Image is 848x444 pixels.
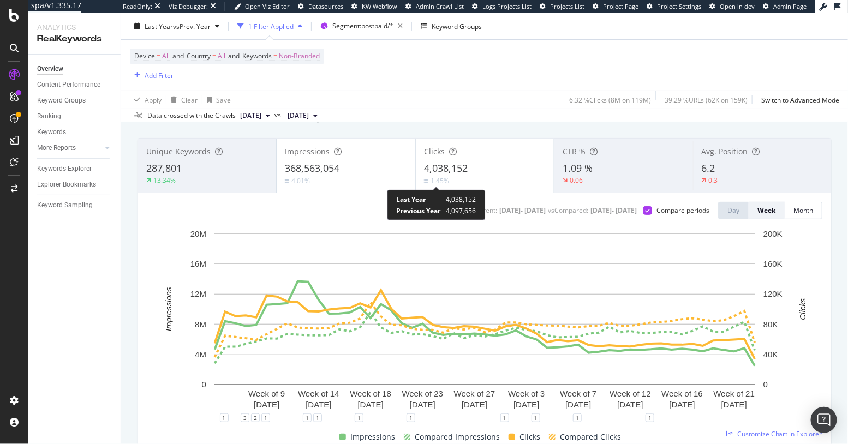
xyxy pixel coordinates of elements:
[254,400,279,410] text: [DATE]
[153,176,176,185] div: 13.34%
[313,413,322,422] div: 1
[181,95,198,104] div: Clear
[424,161,468,175] span: 4,038,152
[763,2,807,11] a: Admin Page
[261,413,270,422] div: 1
[37,179,113,190] a: Explorer Bookmarks
[670,400,695,410] text: [DATE]
[147,111,236,121] div: Data crossed with the Crawls
[164,287,173,331] text: Impressions
[718,202,749,219] button: Day
[454,389,495,399] text: Week of 27
[147,228,823,418] div: A chart.
[416,2,464,10] span: Admin Crawl List
[285,161,339,175] span: 368,563,054
[37,163,113,175] a: Keywords Explorer
[763,320,778,329] text: 80K
[424,179,428,183] img: Equal
[37,142,102,154] a: More Reports
[298,2,343,11] a: Datasources
[187,51,211,61] span: Country
[500,413,509,422] div: 1
[550,2,584,10] span: Projects List
[146,146,211,157] span: Unique Keywords
[212,51,216,61] span: =
[727,206,739,215] div: Day
[593,2,638,11] a: Project Page
[303,413,312,422] div: 1
[811,407,837,433] div: Open Intercom Messenger
[548,206,588,215] div: vs Compared :
[569,95,651,104] div: 6.32 % Clicks ( 8M on 119M )
[274,110,283,120] span: vs
[130,69,174,82] button: Add Filter
[749,202,785,219] button: Week
[424,146,445,157] span: Clicks
[610,389,651,399] text: Week of 12
[37,111,61,122] div: Ranking
[242,51,272,61] span: Keywords
[37,22,112,33] div: Analytics
[220,413,229,422] div: 1
[298,389,339,399] text: Week of 14
[763,259,783,268] text: 160K
[560,430,621,443] span: Compared Clicks
[145,21,173,31] span: Last Year
[37,95,113,106] a: Keyword Groups
[248,21,294,31] div: 1 Filter Applied
[195,350,206,359] text: 4M
[563,161,593,175] span: 1.09 %
[657,2,701,10] span: Project Settings
[134,51,155,61] span: Device
[169,2,208,11] div: Viz Debugger:
[709,176,718,185] div: 0.3
[190,229,206,238] text: 20M
[37,63,63,75] div: Overview
[757,91,839,109] button: Switch to Advanced Mode
[37,33,112,45] div: RealKeywords
[308,2,343,10] span: Datasources
[273,51,277,61] span: =
[603,2,638,10] span: Project Page
[37,127,113,138] a: Keywords
[702,146,748,157] span: Avg. Position
[519,430,540,443] span: Clicks
[241,413,249,422] div: 3
[37,163,92,175] div: Keywords Explorer
[763,229,783,238] text: 200K
[647,2,701,11] a: Project Settings
[285,179,289,183] img: Equal
[570,176,583,185] div: 0.06
[202,380,206,389] text: 0
[248,389,285,399] text: Week of 9
[785,202,822,219] button: Month
[656,206,709,215] div: Compare periods
[130,17,224,35] button: Last YearvsPrev. Year
[665,95,748,104] div: 39.29 % URLs ( 62K on 159K )
[702,161,715,175] span: 6.2
[763,380,768,389] text: 0
[565,400,591,410] text: [DATE]
[218,49,225,64] span: All
[202,91,231,109] button: Save
[709,2,755,11] a: Open in dev
[190,259,206,268] text: 16M
[714,389,755,399] text: Week of 21
[721,400,747,410] text: [DATE]
[350,389,391,399] text: Week of 18
[415,430,500,443] span: Compared Impressions
[351,2,397,11] a: KW Webflow
[499,206,546,215] div: [DATE] - [DATE]
[773,2,807,10] span: Admin Page
[37,127,66,138] div: Keywords
[540,2,584,11] a: Projects List
[37,111,113,122] a: Ranking
[37,79,100,91] div: Content Performance
[407,413,415,422] div: 1
[726,429,822,439] a: Customize Chart in Explorer
[513,400,539,410] text: [DATE]
[763,350,778,359] text: 40K
[291,176,310,185] div: 4.01%
[145,95,162,104] div: Apply
[283,109,322,122] button: [DATE]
